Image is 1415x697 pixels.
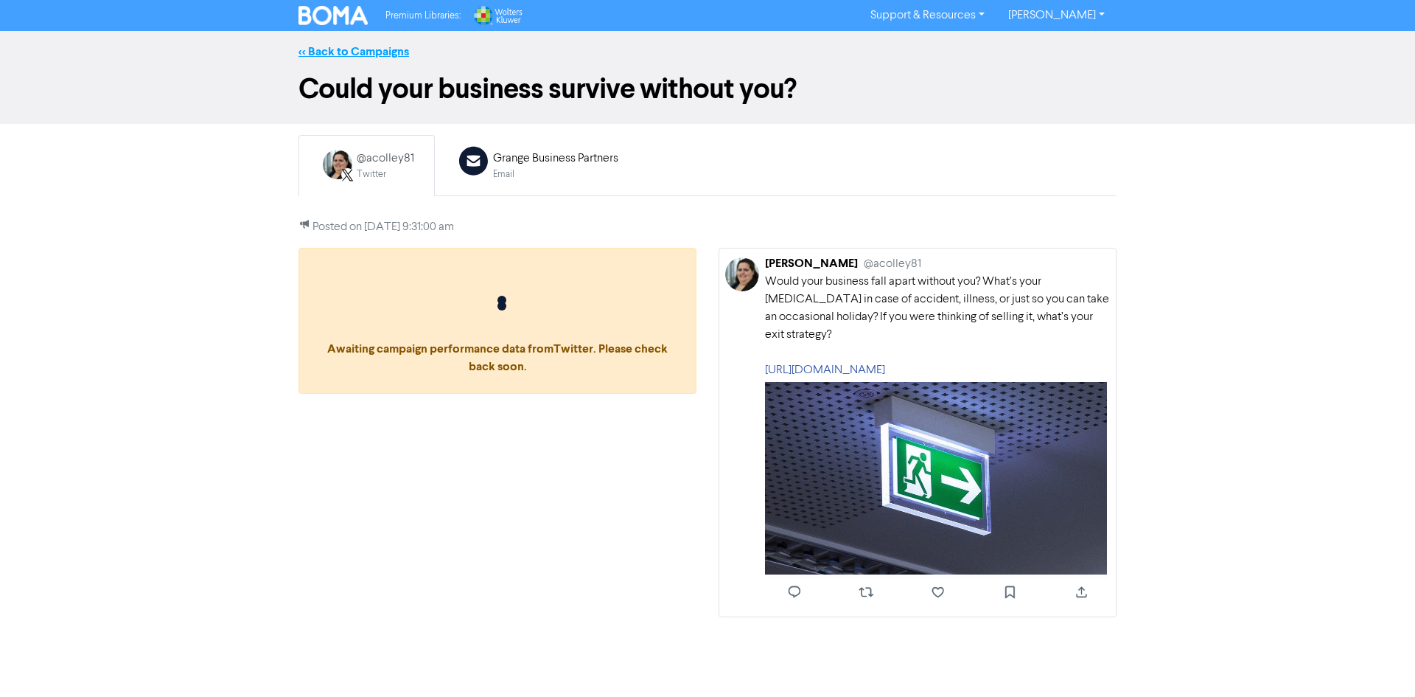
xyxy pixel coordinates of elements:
[493,150,618,167] div: Grange Business Partners
[725,257,759,291] img: twitter avatar
[996,4,1117,27] a: [PERSON_NAME]
[765,256,858,271] span: [PERSON_NAME]
[493,167,618,181] div: Email
[765,273,1110,379] div: Would your business fall apart without you? What’s your [MEDICAL_DATA] in case of accident, illne...
[314,296,681,374] span: Awaiting campaign performance data from Twitter . Please check back soon.
[472,6,523,25] img: Wolters Kluwer
[864,258,921,270] span: @acolley81
[385,11,461,21] span: Premium Libraries:
[323,150,352,179] img: TWITTER
[765,575,1110,610] img: Reply, Retweet, Like, Bookmark, Share
[298,72,1117,106] h1: Could your business survive without you?
[859,4,996,27] a: Support & Resources
[1341,626,1415,697] iframe: Chat Widget
[298,6,368,25] img: BOMA Logo
[298,218,1117,236] p: Posted on [DATE] 9:31:00 am
[765,364,885,376] a: [URL][DOMAIN_NAME]
[298,44,409,59] a: << Back to Campaigns
[357,150,414,167] div: @acolley81
[357,167,414,181] div: Twitter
